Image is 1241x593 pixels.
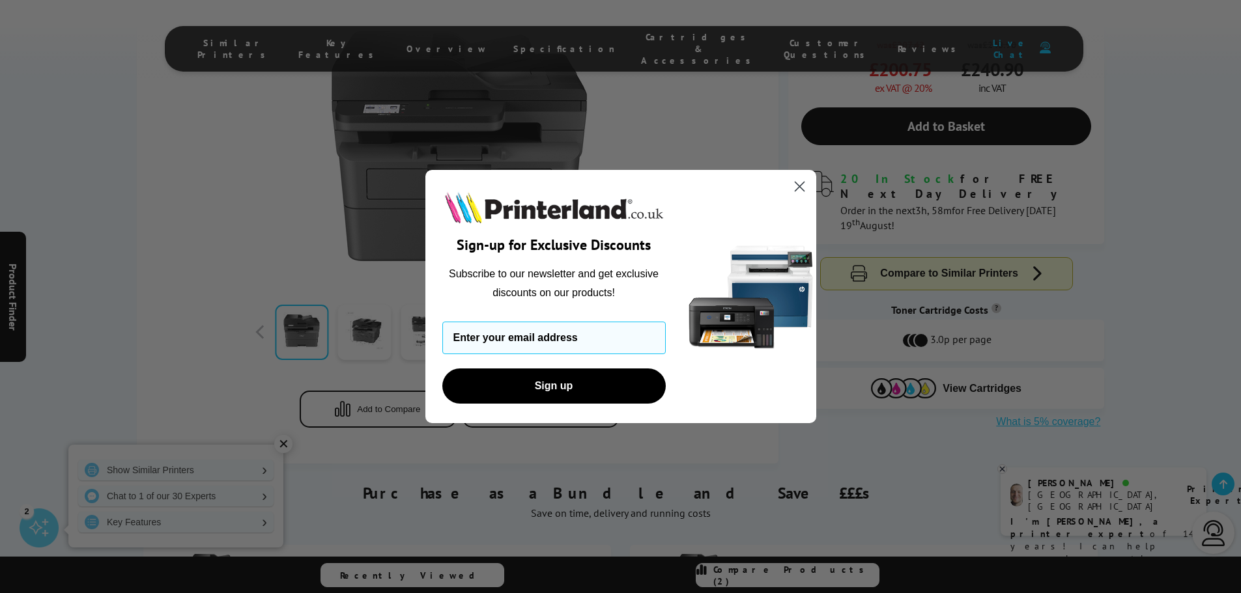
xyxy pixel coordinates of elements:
button: Sign up [442,368,666,404]
input: Enter your email address [442,322,666,354]
span: Sign-up for Exclusive Discounts [457,236,651,254]
img: 5290a21f-4df8-4860-95f4-ea1e8d0e8904.png [686,170,816,423]
button: Close dialog [788,175,811,198]
span: Subscribe to our newsletter and get exclusive discounts on our products! [449,268,659,297]
img: Printerland.co.uk [442,189,666,226]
